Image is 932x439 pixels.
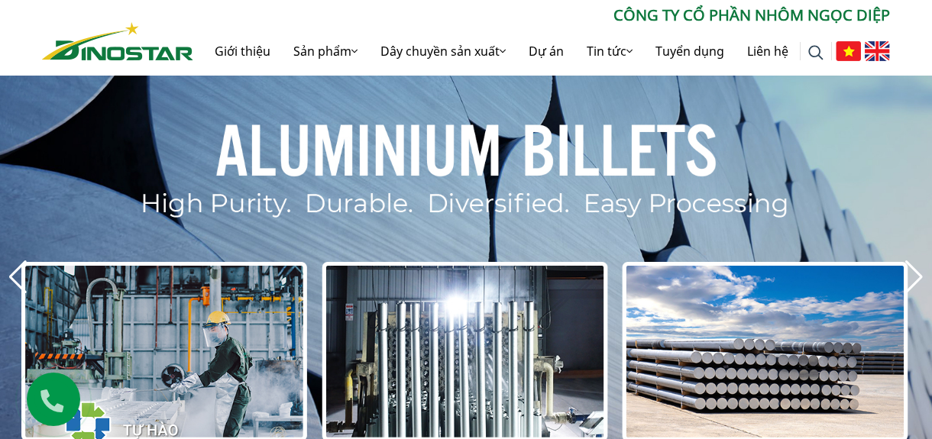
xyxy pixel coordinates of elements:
img: Nhôm Dinostar [42,22,193,60]
a: Dự án [517,27,575,76]
a: Sản phẩm [282,27,369,76]
div: Next slide [904,260,924,294]
a: Nhôm Dinostar [42,19,193,60]
img: search [808,45,824,60]
p: CÔNG TY CỔ PHẦN NHÔM NGỌC DIỆP [193,4,890,27]
img: Tiếng Việt [836,41,861,61]
a: Giới thiệu [203,27,282,76]
div: Previous slide [8,260,28,294]
img: English [865,41,890,61]
a: Tin tức [575,27,644,76]
a: Tuyển dụng [644,27,736,76]
a: Dây chuyền sản xuất [369,27,517,76]
a: Liên hệ [736,27,800,76]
